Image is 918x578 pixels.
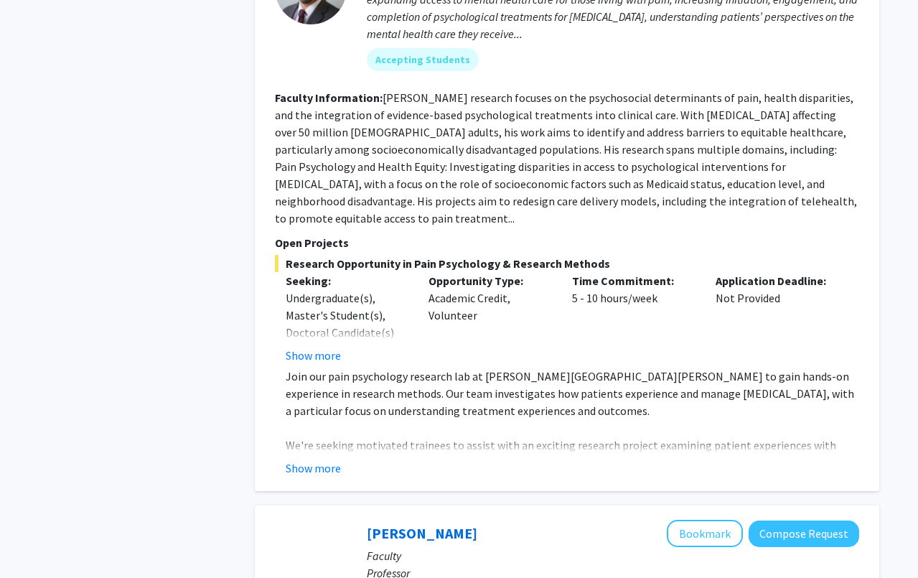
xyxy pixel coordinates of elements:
[418,272,561,364] div: Academic Credit, Volunteer
[667,520,743,547] button: Add Gregory Kirk to Bookmarks
[286,289,408,462] div: Undergraduate(s), Master's Student(s), Doctoral Candidate(s) (PhD, MD, DMD, PharmD, etc.), Postdo...
[286,460,341,477] button: Show more
[705,272,848,364] div: Not Provided
[749,521,859,547] button: Compose Request to Gregory Kirk
[11,513,61,567] iframe: Chat
[286,347,341,364] button: Show more
[561,272,705,364] div: 5 - 10 hours/week
[286,272,408,289] p: Seeking:
[275,234,859,251] p: Open Projects
[275,90,383,105] b: Faculty Information:
[286,368,859,419] p: Join our pain psychology research lab at [PERSON_NAME][GEOGRAPHIC_DATA][PERSON_NAME] to gain hand...
[367,547,859,564] p: Faculty
[428,272,551,289] p: Opportunity Type:
[367,48,479,71] mat-chip: Accepting Students
[286,437,859,471] p: We're seeking motivated trainees to assist with an exciting research project examining patient ex...
[275,255,859,272] span: Research Opportunity in Pain Psychology & Research Methods
[367,524,477,542] a: [PERSON_NAME]
[275,90,857,225] fg-read-more: [PERSON_NAME] research focuses on the psychosocial determinants of pain, health disparities, and ...
[716,272,838,289] p: Application Deadline:
[572,272,694,289] p: Time Commitment:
